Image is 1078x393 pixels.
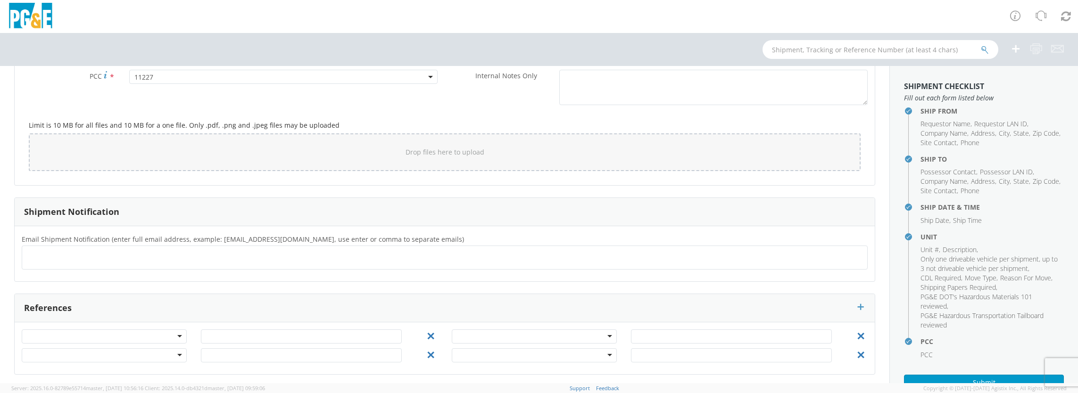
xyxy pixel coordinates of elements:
[24,303,72,313] h3: References
[920,338,1064,345] h4: PCC
[971,177,995,186] span: Address
[974,119,1028,129] li: ,
[406,147,484,156] span: Drop files here to upload
[1013,129,1030,138] li: ,
[920,350,933,359] span: PCC
[904,81,984,91] strong: Shipment Checklist
[920,177,969,186] li: ,
[475,71,537,80] span: Internal Notes Only
[1033,177,1061,186] li: ,
[129,70,438,84] span: 11227
[999,129,1011,138] li: ,
[920,254,1058,273] span: Only one driveable vehicle per shipment, up to 3 not driveable vehicle per shipment
[22,235,464,244] span: Email Shipment Notification (enter full email address, example: jdoe01@agistix.com, use enter or ...
[763,40,998,59] input: Shipment, Tracking or Reference Number (at least 4 chars)
[943,245,978,254] li: ,
[920,119,972,129] li: ,
[953,216,982,225] span: Ship Time
[134,73,432,82] span: 11227
[920,311,1044,329] span: PG&E Hazardous Transportation Tailboard reviewed
[920,129,967,138] span: Company Name
[920,119,970,128] span: Requestor Name
[971,129,996,138] li: ,
[961,186,979,195] span: Phone
[965,273,998,283] li: ,
[920,216,949,225] span: Ship Date
[920,216,951,225] li: ,
[920,245,940,254] li: ,
[980,167,1034,177] li: ,
[923,385,1067,392] span: Copyright © [DATE]-[DATE] Agistix Inc., All Rights Reserved
[1013,177,1029,186] span: State
[971,129,995,138] span: Address
[1000,273,1053,283] li: ,
[920,167,976,176] span: Possessor Contact
[1033,129,1059,138] span: Zip Code
[904,93,1064,103] span: Fill out each form listed below
[920,292,1061,311] li: ,
[943,245,977,254] span: Description
[920,283,996,292] span: Shipping Papers Required
[24,207,119,217] h3: Shipment Notification
[920,204,1064,211] h4: Ship Date & Time
[920,283,997,292] li: ,
[207,385,265,392] span: master, [DATE] 09:59:06
[920,292,1032,311] span: PG&E DOT's Hazardous Materials 101 reviewed
[920,245,939,254] span: Unit #
[920,273,961,282] span: CDL Required
[920,186,958,196] li: ,
[904,375,1064,391] button: Submit
[145,385,265,392] span: Client: 2025.14.0-db4321d
[86,385,143,392] span: master, [DATE] 10:56:16
[596,385,619,392] a: Feedback
[920,273,962,283] li: ,
[7,3,54,31] img: pge-logo-06675f144f4cfa6a6814.png
[920,138,957,147] span: Site Contact
[920,233,1064,240] h4: Unit
[974,119,1027,128] span: Requestor LAN ID
[920,138,958,147] li: ,
[920,186,957,195] span: Site Contact
[920,177,967,186] span: Company Name
[965,273,996,282] span: Move Type
[1013,177,1030,186] li: ,
[920,107,1064,115] h4: Ship From
[570,385,590,392] a: Support
[980,167,1033,176] span: Possessor LAN ID
[999,129,1010,138] span: City
[999,177,1011,186] li: ,
[920,156,1064,163] h4: Ship To
[29,122,861,129] h5: Limit is 10 MB for all files and 10 MB for a one file. Only .pdf, .png and .jpeg files may be upl...
[920,254,1061,273] li: ,
[1013,129,1029,138] span: State
[920,129,969,138] li: ,
[999,177,1010,186] span: City
[1033,177,1059,186] span: Zip Code
[920,167,978,177] li: ,
[961,138,979,147] span: Phone
[90,72,102,81] span: PCC
[971,177,996,186] li: ,
[11,385,143,392] span: Server: 2025.16.0-82789e55714
[1000,273,1051,282] span: Reason For Move
[1033,129,1061,138] li: ,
